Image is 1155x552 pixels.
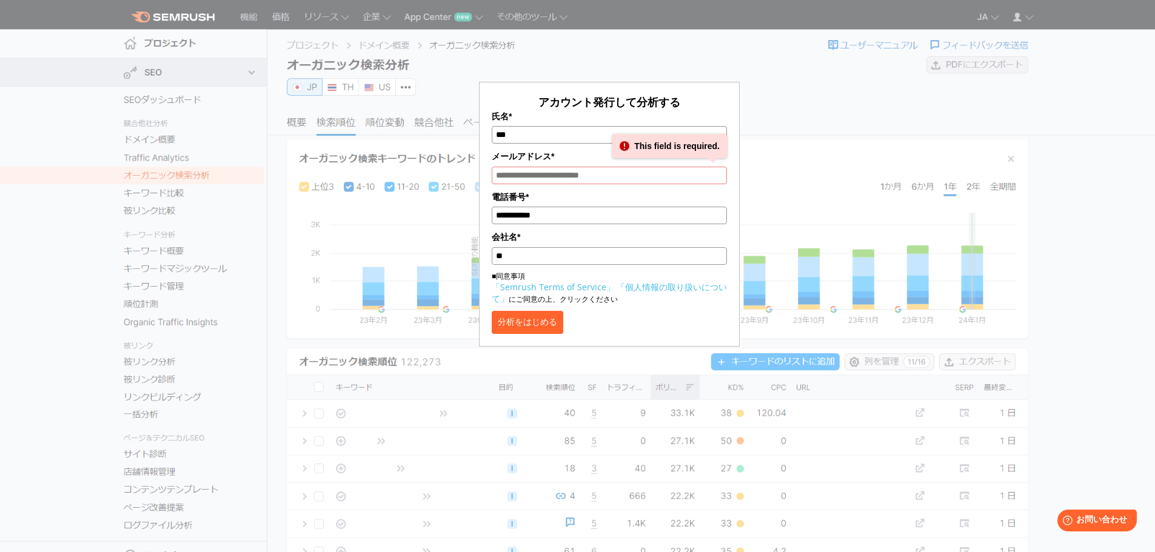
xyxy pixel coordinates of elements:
span: アカウント発行して分析する [538,95,680,109]
p: ■同意事項 にご同意の上、クリックください [492,271,727,305]
iframe: Help widget launcher [1047,505,1142,539]
label: メールアドレス* [492,150,727,163]
label: 電話番号* [492,190,727,204]
a: 「個人情報の取り扱いについて」 [492,281,727,304]
div: This field is required. [612,134,727,158]
button: 分析をはじめる [492,311,563,334]
a: 「Semrush Terms of Service」 [492,281,615,293]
